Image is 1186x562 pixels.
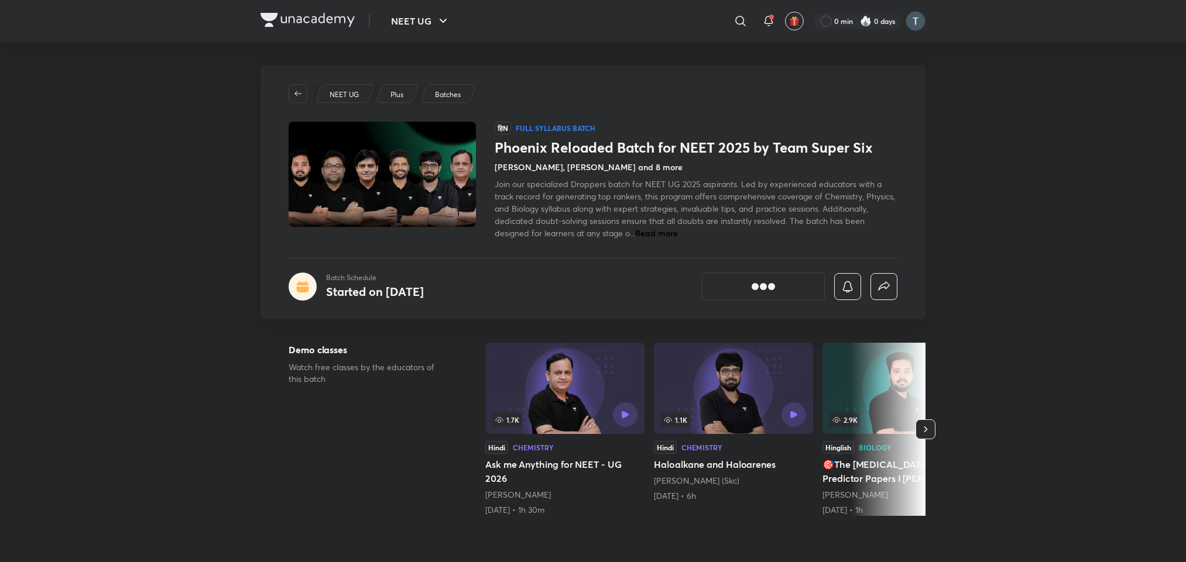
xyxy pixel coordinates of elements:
img: Company Logo [260,13,355,27]
div: Pranav Pundarik [822,489,982,501]
img: Thumbnail [287,120,478,228]
a: 2.9KHinglishBiology🎯The [MEDICAL_DATA] I NEET Predictor Papers I [PERSON_NAME][PERSON_NAME][DATE]... [822,343,982,516]
h5: Haloalkane and Haloarenes [654,457,813,471]
span: 1.7K [492,413,522,427]
div: Shubh Karan Choudhary (Skc) [654,475,813,487]
span: 1.1K [661,413,690,427]
a: [PERSON_NAME] [485,489,551,500]
span: हिN [495,122,511,135]
p: NEET UG [330,89,359,100]
h5: Demo classes [289,343,448,357]
span: 2.9K [829,413,860,427]
a: 🎯The HMS I NEET Predictor Papers I Pranav Pundarik [822,343,982,516]
a: 1.7KHindiChemistryAsk me Anything for NEET - UG 2026[PERSON_NAME][DATE] • 1h 30m [485,343,645,516]
button: NEET UG [384,9,457,33]
div: Hindi [654,441,677,454]
span: Join our specialized Droppers batch for NEET UG 2025 aspirants. Led by experienced educators with... [495,178,895,239]
img: avatar [789,16,800,26]
h4: Started on [DATE] [326,284,424,299]
div: Hindi [485,441,508,454]
a: NEET UG [328,89,361,100]
a: Plus [389,89,406,100]
a: [PERSON_NAME] [822,489,888,500]
a: Ask me Anything for NEET - UG 2026 [485,343,645,516]
div: Hinglish [822,441,854,454]
a: Batches [433,89,463,100]
img: streak [860,15,872,27]
h5: Ask me Anything for NEET - UG 2026 [485,457,645,485]
div: Chemistry [681,444,722,451]
span: Read more [635,227,678,239]
div: Ramesh Sharda [485,489,645,501]
a: [PERSON_NAME] (Skc) [654,475,739,486]
p: Full Syllabus Batch [516,123,595,133]
h4: [PERSON_NAME], [PERSON_NAME] and 8 more [495,161,683,173]
a: 1.1KHindiChemistryHaloalkane and Haloarenes[PERSON_NAME] (Skc)[DATE] • 6h [654,343,813,502]
img: tanistha Dey [906,11,926,31]
div: 6th Aug • 1h 30m [485,504,645,516]
p: Watch free classes by the educators of this batch [289,361,448,385]
a: Haloalkane and Haloarenes [654,343,813,502]
div: 20th Apr • 6h [654,490,813,502]
h1: Phoenix Reloaded Batch for NEET 2025 by Team Super Six [495,139,897,156]
a: Company Logo [260,13,355,30]
button: avatar [785,12,804,30]
p: Batches [435,89,461,100]
p: Batch Schedule [326,273,424,283]
button: [object Object] [702,273,825,301]
h5: 🎯The [MEDICAL_DATA] I NEET Predictor Papers I [PERSON_NAME] [822,457,982,485]
div: 17th Apr • 1h [822,504,982,516]
p: Plus [390,89,403,100]
div: Chemistry [513,444,554,451]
